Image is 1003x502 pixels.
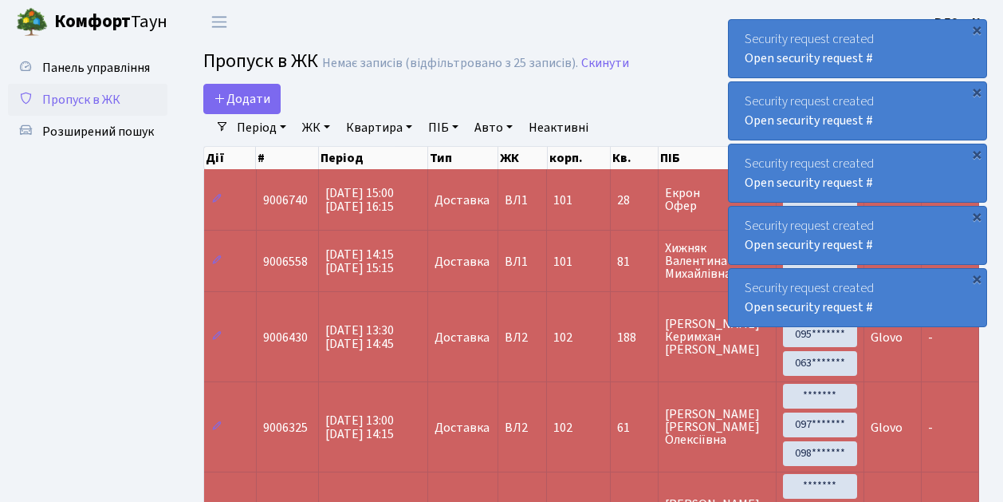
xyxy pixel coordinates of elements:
span: [DATE] 13:00 [DATE] 14:15 [325,412,394,443]
span: Доставка [435,194,490,207]
th: корп. [548,147,611,169]
span: 9006740 [263,192,308,209]
span: 81 [617,255,651,268]
th: ПІБ [659,147,777,169]
a: Open security request # [745,236,873,254]
span: 101 [553,253,572,271]
span: 9006430 [263,329,308,346]
a: ВЛ2 -. К. [934,13,984,32]
span: Розширений пошук [42,123,154,140]
a: Неактивні [522,114,595,141]
span: Пропуск в ЖК [203,47,318,75]
div: × [969,22,985,38]
span: ВЛ1 [505,255,540,268]
div: Немає записів (відфільтровано з 25 записів). [322,56,578,71]
span: ВЛ2 [505,421,540,434]
span: [DATE] 15:00 [DATE] 16:15 [325,184,394,215]
span: Хижняк Валентина Михайлівна [665,242,769,280]
span: [DATE] 13:30 [DATE] 14:45 [325,322,394,353]
span: - [928,419,933,437]
a: ЖК [296,114,336,141]
a: Скинути [581,56,629,71]
span: 188 [617,331,651,344]
th: Тип [428,147,498,169]
span: - [928,329,933,346]
span: Таун [54,9,167,36]
span: 9006558 [263,253,308,271]
span: Доставка [435,331,490,344]
th: Дії [204,147,256,169]
span: ВЛ1 [505,194,540,207]
span: Доставка [435,255,490,268]
button: Переключити навігацію [199,9,239,35]
span: Додати [214,90,270,108]
span: Доставка [435,421,490,434]
th: ЖК [498,147,547,169]
div: Security request created [729,20,986,77]
span: [DATE] 14:15 [DATE] 15:15 [325,246,394,277]
th: Кв. [611,147,659,169]
div: × [969,271,985,287]
span: 9006325 [263,419,308,437]
b: ВЛ2 -. К. [934,14,984,31]
div: × [969,208,985,224]
a: Пропуск в ЖК [8,84,167,116]
div: Security request created [729,82,986,140]
span: [PERSON_NAME] Керимхан [PERSON_NAME] [665,318,769,356]
a: Open security request # [745,112,873,129]
a: Open security request # [745,174,873,192]
a: Квартира [340,114,419,141]
span: Glovo [871,419,903,437]
div: Security request created [729,207,986,264]
a: Open security request # [745,298,873,316]
span: 102 [553,329,572,346]
a: Open security request # [745,49,873,67]
a: Додати [203,84,281,114]
b: Комфорт [54,9,131,34]
div: × [969,146,985,162]
a: Панель управління [8,52,167,84]
div: Security request created [729,144,986,202]
span: Пропуск в ЖК [42,91,120,109]
span: 102 [553,419,572,437]
span: ВЛ2 [505,331,540,344]
a: Період [230,114,293,141]
span: Glovo [871,329,903,346]
th: Період [319,147,428,169]
div: Security request created [729,269,986,326]
span: Панель управління [42,59,150,77]
span: 61 [617,421,651,434]
span: 101 [553,192,572,209]
span: [PERSON_NAME] [PERSON_NAME] Олексіївна [665,408,769,446]
div: × [969,84,985,100]
a: ПІБ [422,114,465,141]
span: 28 [617,194,651,207]
a: Авто [468,114,519,141]
th: # [256,147,318,169]
img: logo.png [16,6,48,38]
a: Розширений пошук [8,116,167,148]
span: Екрон Офер [665,187,769,212]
